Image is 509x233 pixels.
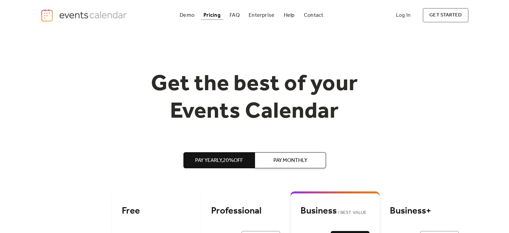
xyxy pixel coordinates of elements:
a: Enterprise [246,11,277,20]
a: Demo [177,11,197,20]
div: Free [122,205,191,217]
a: Pricing [201,11,223,20]
h1: Get the best of your Events Calendar [126,71,383,125]
a: home [40,8,129,22]
div: Enterprise [249,13,274,17]
div: Pricing [203,13,221,17]
div: Demo [180,13,194,17]
div: Help [284,13,295,17]
a: FAQ [227,11,242,20]
a: Help [281,11,298,20]
div: Business+ [390,205,459,217]
a: get started [423,8,469,22]
button: Pay Yearly,20%off [183,152,255,168]
div: FAQ [230,13,240,17]
div: Business [301,205,369,217]
span: BEST VALUE [337,209,366,217]
button: Pay Monthly [255,152,326,168]
div: Professional [211,205,280,217]
div: Contact [304,13,324,17]
a: Contact [301,11,326,20]
span: Pay Yearly, 20% off [195,157,243,165]
span: Pay Monthly [273,157,307,165]
a: Log In [389,8,417,22]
